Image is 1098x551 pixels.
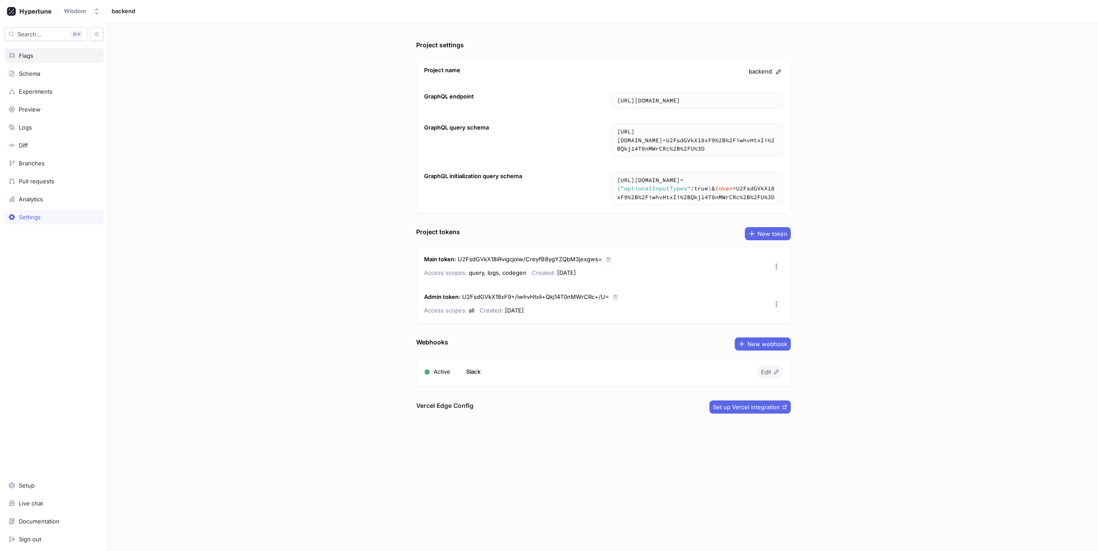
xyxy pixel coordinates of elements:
[424,293,460,300] strong: Admin token :
[758,365,783,379] button: Edit
[735,337,791,351] button: New webhook
[532,267,576,278] p: [DATE]
[19,500,43,507] div: Live chat
[19,52,33,59] div: Flags
[424,123,489,132] div: GraphQL query schema
[462,293,609,300] span: U2FsdGVkX18xF9+/iwhvHtxIi+Qkj14T0nMWrCRc+/U=
[70,30,83,39] div: K
[424,267,526,278] p: query, logs, codegen
[424,172,522,181] div: GraphQL initialization query schema
[4,514,104,529] a: Documentation
[424,92,474,101] div: GraphQL endpoint
[64,7,86,15] div: Wisdom
[466,368,481,376] p: Slack
[458,256,602,263] span: U2FsdGVkX18iRvigcjoiw/CreyfB8ygYZQbM3jexgws=
[19,124,32,131] div: Logs
[480,305,524,316] p: [DATE]
[612,172,782,205] textarea: https://[DOMAIN_NAME]/schema?body={"optionalInputTypes":true}&token=U2FsdGVkX18xF9%2B%2FiwhvHtxIi...
[480,307,503,314] span: Created:
[424,256,456,263] strong: Main token :
[416,337,448,347] div: Webhooks
[18,32,42,37] span: Search...
[424,305,474,316] p: all
[761,369,771,375] span: Edit
[612,124,782,157] textarea: [URL][DOMAIN_NAME]
[758,231,787,236] span: New token
[112,8,135,14] span: backend
[19,160,45,167] div: Branches
[416,401,474,410] h3: Vercel Edge Config
[612,93,782,109] textarea: [URL][DOMAIN_NAME]
[19,70,40,77] div: Schema
[416,40,464,49] div: Project settings
[745,227,791,240] button: New token
[747,341,787,347] span: New webhook
[19,214,41,221] div: Settings
[19,518,60,525] div: Documentation
[709,400,791,414] button: Set up Vercel integration
[60,4,104,18] button: Wisdom
[424,307,467,314] span: Access scopes:
[416,227,460,236] div: Project tokens
[4,27,87,41] button: Search...K
[532,269,555,276] span: Created:
[19,88,53,95] div: Experiments
[19,106,41,113] div: Preview
[749,67,772,76] span: backend
[434,368,450,376] span: Active
[19,142,28,149] div: Diff
[424,269,467,276] span: Access scopes:
[19,536,41,543] div: Sign out
[713,404,780,410] span: Set up Vercel integration
[19,178,54,185] div: Pull requests
[19,482,35,489] div: Setup
[424,66,460,75] div: Project name
[19,196,43,203] div: Analytics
